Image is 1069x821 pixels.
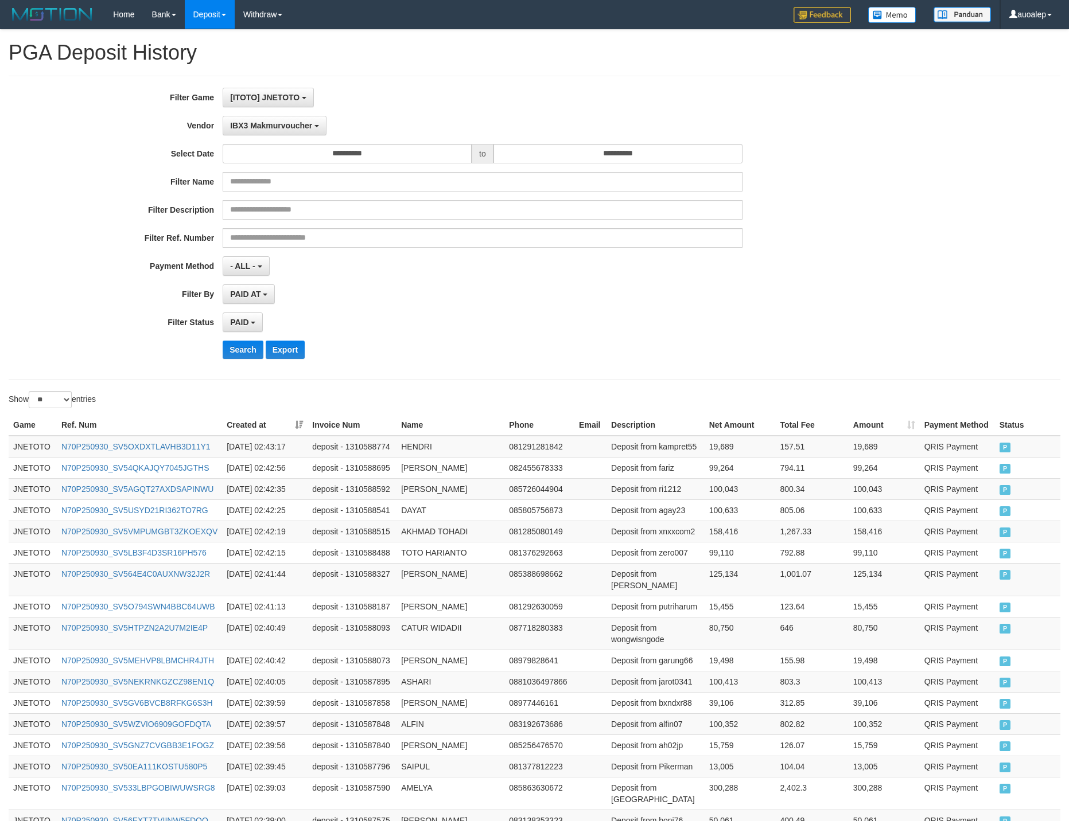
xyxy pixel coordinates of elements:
[9,596,57,617] td: JNETOTO
[920,542,995,563] td: QRIS Payment
[223,256,269,276] button: - ALL -
[607,542,705,563] td: Deposit from zero007
[472,144,493,163] span: to
[705,777,776,810] td: 300,288
[504,499,574,521] td: 085805756873
[849,521,920,542] td: 158,416
[9,391,96,408] label: Show entries
[775,596,848,617] td: 123.64
[308,542,396,563] td: deposit - 1310588488
[9,457,57,478] td: JNETOTO
[230,93,300,102] span: [ITOTO] JNETOTO
[396,542,504,563] td: TOTO HARIANTO
[705,756,776,777] td: 13,005
[396,713,504,734] td: ALFIN
[849,617,920,650] td: 80,750
[1000,741,1011,751] span: PAID
[222,596,308,617] td: [DATE] 02:41:13
[9,6,96,23] img: MOTION_logo.png
[222,521,308,542] td: [DATE] 02:42:19
[61,783,215,792] a: N70P250930_SV533LBPGOBIWUWSRG8
[9,478,57,499] td: JNETOTO
[308,596,396,617] td: deposit - 1310588187
[504,777,574,810] td: 085863630672
[849,457,920,478] td: 99,264
[61,762,208,771] a: N70P250930_SV50EA111KOSTU580P5
[61,677,214,686] a: N70P250930_SV5NEKRNKGZCZ98EN1Q
[775,521,848,542] td: 1,267.33
[9,671,57,692] td: JNETOTO
[9,650,57,671] td: JNETOTO
[396,617,504,650] td: CATUR WIDADII
[61,698,213,707] a: N70P250930_SV5GV6BVCB8RFKG6S3H
[995,415,1060,436] th: Status
[61,623,208,632] a: N70P250930_SV5HTPZN2A2U7M2IE4P
[705,521,776,542] td: 158,416
[920,457,995,478] td: QRIS Payment
[705,617,776,650] td: 80,750
[9,521,57,542] td: JNETOTO
[396,756,504,777] td: SAIPUL
[222,650,308,671] td: [DATE] 02:40:42
[230,290,261,299] span: PAID AT
[607,777,705,810] td: Deposit from [GEOGRAPHIC_DATA]
[222,415,308,436] th: Created at: activate to sort column ascending
[705,734,776,756] td: 15,759
[222,478,308,499] td: [DATE] 02:42:35
[223,312,263,332] button: PAID
[504,521,574,542] td: 081285080149
[775,457,848,478] td: 794.11
[396,692,504,713] td: [PERSON_NAME]
[607,596,705,617] td: Deposit from putriharum
[849,756,920,777] td: 13,005
[1000,443,1011,452] span: PAID
[775,692,848,713] td: 312.85
[504,436,574,458] td: 081291281842
[849,478,920,499] td: 100,043
[920,777,995,810] td: QRIS Payment
[504,415,574,436] th: Phone
[9,734,57,756] td: JNETOTO
[849,596,920,617] td: 15,455
[920,563,995,596] td: QRIS Payment
[9,692,57,713] td: JNETOTO
[222,542,308,563] td: [DATE] 02:42:15
[9,617,57,650] td: JNETOTO
[607,713,705,734] td: Deposit from alfin07
[230,121,312,130] span: IBX3 Makmurvoucher
[705,692,776,713] td: 39,106
[396,563,504,596] td: [PERSON_NAME]
[222,671,308,692] td: [DATE] 02:40:05
[223,341,263,359] button: Search
[607,436,705,458] td: Deposit from kampret55
[1000,678,1011,687] span: PAID
[504,542,574,563] td: 081376292663
[222,713,308,734] td: [DATE] 02:39:57
[849,713,920,734] td: 100,352
[607,671,705,692] td: Deposit from jarot0341
[775,617,848,650] td: 646
[849,692,920,713] td: 39,106
[607,650,705,671] td: Deposit from garung66
[230,318,248,327] span: PAID
[920,671,995,692] td: QRIS Payment
[9,563,57,596] td: JNETOTO
[849,734,920,756] td: 15,759
[222,457,308,478] td: [DATE] 02:42:56
[308,563,396,596] td: deposit - 1310588327
[705,499,776,521] td: 100,633
[222,692,308,713] td: [DATE] 02:39:59
[705,542,776,563] td: 99,110
[308,415,396,436] th: Invoice Num
[775,563,848,596] td: 1,001.07
[920,521,995,542] td: QRIS Payment
[934,7,991,22] img: panduan.png
[1000,570,1011,580] span: PAID
[849,563,920,596] td: 125,134
[775,415,848,436] th: Total Fee
[849,650,920,671] td: 19,498
[61,720,211,729] a: N70P250930_SV5WZVIO6909GOFDQTA
[705,436,776,458] td: 19,689
[57,415,222,436] th: Ref. Num
[1000,699,1011,709] span: PAID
